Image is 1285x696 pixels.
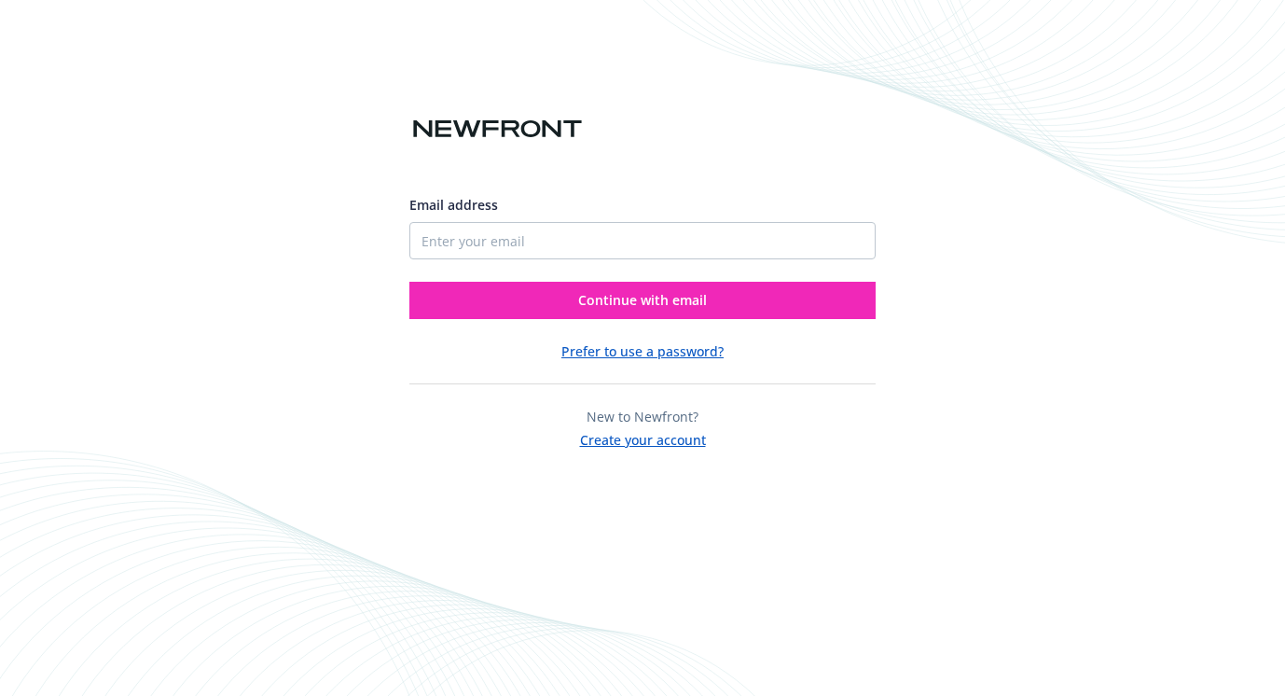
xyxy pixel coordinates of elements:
button: Prefer to use a password? [561,341,724,361]
input: Enter your email [409,222,876,259]
img: Newfront logo [409,113,586,146]
button: Continue with email [409,282,876,319]
span: Email address [409,196,498,214]
span: New to Newfront? [587,408,698,425]
button: Create your account [580,426,706,450]
span: Continue with email [578,291,707,309]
